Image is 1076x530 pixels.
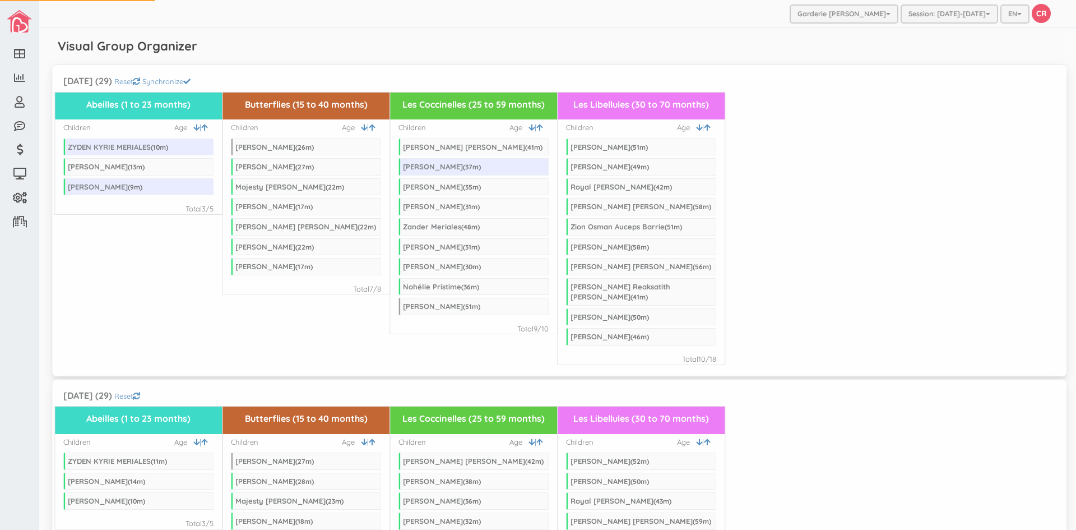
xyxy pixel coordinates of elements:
span: 32 [463,517,471,526]
span: ( m) [294,143,312,151]
span: ( m) [294,243,312,251]
div: [PERSON_NAME] [569,332,647,341]
div: Total /10 [516,324,547,334]
div: ZYDEN KYRIE MERIALES [66,142,166,151]
span: ( m) [460,223,478,231]
div: [PERSON_NAME] [66,182,141,191]
div: Children [62,437,89,448]
a: | [694,437,702,448]
span: ( m) [461,517,479,526]
span: 10 [128,497,135,505]
span: ( m) [461,497,479,505]
span: ( m) [629,243,647,251]
span: ( m) [652,497,670,505]
div: Children [564,122,592,133]
div: [PERSON_NAME] [PERSON_NAME] [569,517,709,526]
span: 41 [526,143,532,151]
div: [PERSON_NAME] [569,162,647,171]
h3: Les Coccinelles (25 to 59 months) [393,414,551,424]
a: | [359,122,367,133]
span: ( m) [629,477,647,486]
span: 7 [368,284,372,293]
span: 27 [296,457,304,466]
span: ( m) [294,477,312,486]
span: 13 [128,163,134,171]
span: 58 [693,202,701,211]
h3: Les Libellules (30 to 70 months) [560,414,718,424]
span: ( m) [461,183,479,191]
div: Royal [PERSON_NAME] [569,496,670,505]
span: 37 [463,163,471,171]
a: | [192,122,200,133]
span: 51 [463,302,470,311]
div: [PERSON_NAME] [66,477,143,486]
span: Age [340,122,359,133]
div: Majesty [PERSON_NAME] [234,496,342,505]
span: 10 [151,143,158,151]
span: ( m) [460,283,477,291]
img: image [7,10,32,33]
span: 36 [462,283,469,291]
span: 26 [296,143,304,151]
span: 17 [296,202,303,211]
span: 28 [296,477,304,486]
span: 31 [463,243,470,251]
span: ( m) [629,143,646,151]
span: ( m) [461,262,479,271]
div: Children [62,122,89,133]
span: 42 [654,183,662,191]
span: Age [675,122,694,133]
span: ( m) [294,457,312,466]
div: [PERSON_NAME] [569,457,647,466]
h3: Les Libellules (30 to 70 months) [560,100,718,110]
a: | [527,437,535,448]
span: ( m) [652,183,670,191]
span: ( m) [461,163,479,171]
span: 43 [654,497,661,505]
div: [PERSON_NAME] [PERSON_NAME] [401,142,541,151]
span: Age [173,437,192,448]
span: ( m) [629,333,647,341]
div: Zion Osman Auceps Barrie [569,222,680,231]
div: [PERSON_NAME] [401,202,478,211]
div: [PERSON_NAME] [PERSON_NAME] [569,202,709,211]
span: ( m) [356,223,374,231]
span: 56 [693,262,701,271]
span: 18 [296,517,303,526]
a: Reset [113,391,138,400]
span: 52 [631,457,639,466]
div: [PERSON_NAME] [234,242,312,251]
div: [PERSON_NAME] [PERSON_NAME] [401,457,542,466]
span: ( m) [629,457,647,466]
div: [PERSON_NAME] Reaksatith [PERSON_NAME] [569,282,669,302]
span: 9 [128,183,132,191]
a: | [359,437,367,448]
span: 9 [532,324,536,333]
span: ( m) [523,457,542,466]
div: [PERSON_NAME] [401,262,479,271]
div: Royal [PERSON_NAME] [569,182,670,191]
span: ( m) [149,457,165,466]
div: [PERSON_NAME] [569,242,647,251]
h3: Les Coccinelles (25 to 59 months) [393,100,551,110]
h3: Abeilles (1 to 23 months) [58,100,216,110]
div: Majesty [PERSON_NAME] [234,182,342,191]
div: Nohélie Pristime [401,282,477,291]
span: 48 [462,223,470,231]
span: 36 [463,497,471,505]
span: ( m) [663,223,680,231]
span: 51 [665,223,672,231]
span: 14 [128,477,135,486]
span: 58 [631,243,639,251]
h5: Visual Group Organizer [56,39,196,53]
span: ( m) [294,262,311,271]
span: ( m) [629,293,646,301]
span: ( m) [294,517,311,526]
div: [PERSON_NAME] [401,477,479,486]
div: Children [397,122,424,133]
div: [PERSON_NAME] [401,242,478,251]
div: [PERSON_NAME] [569,477,647,486]
span: Age [340,437,359,448]
span: 35 [463,183,471,191]
div: [PERSON_NAME] [401,182,479,191]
